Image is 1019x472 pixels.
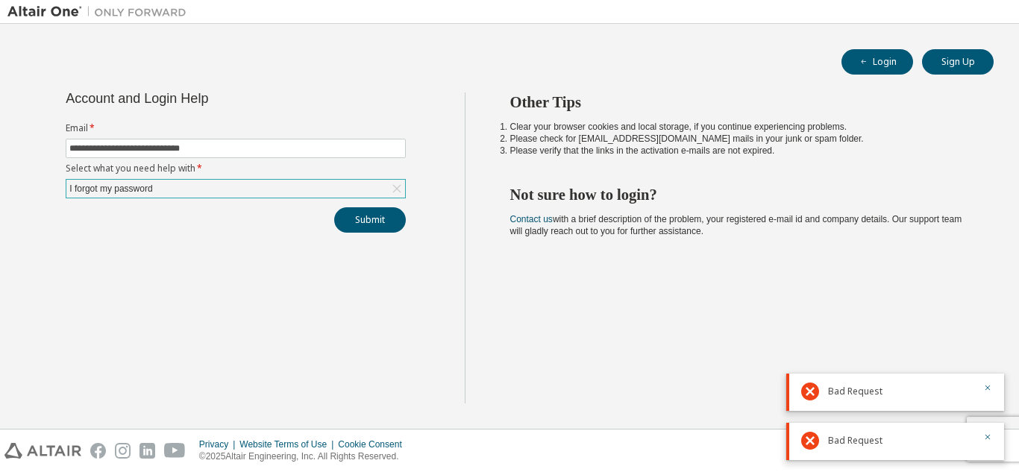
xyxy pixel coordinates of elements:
button: Sign Up [922,49,994,75]
button: Login [841,49,913,75]
li: Please check for [EMAIL_ADDRESS][DOMAIN_NAME] mails in your junk or spam folder. [510,133,968,145]
img: Altair One [7,4,194,19]
div: I forgot my password [67,180,154,197]
label: Select what you need help with [66,163,406,174]
p: © 2025 Altair Engineering, Inc. All Rights Reserved. [199,450,411,463]
img: linkedin.svg [139,443,155,459]
div: Cookie Consent [338,438,410,450]
div: Account and Login Help [66,92,338,104]
div: I forgot my password [66,180,405,198]
img: instagram.svg [115,443,131,459]
li: Please verify that the links in the activation e-mails are not expired. [510,145,968,157]
h2: Other Tips [510,92,968,112]
button: Submit [334,207,406,233]
label: Email [66,122,406,134]
div: Website Terms of Use [239,438,338,450]
li: Clear your browser cookies and local storage, if you continue experiencing problems. [510,121,968,133]
span: Bad Request [828,435,882,447]
h2: Not sure how to login? [510,185,968,204]
div: Privacy [199,438,239,450]
span: with a brief description of the problem, your registered e-mail id and company details. Our suppo... [510,214,962,236]
span: Bad Request [828,386,882,397]
img: altair_logo.svg [4,443,81,459]
img: facebook.svg [90,443,106,459]
img: youtube.svg [164,443,186,459]
a: Contact us [510,214,553,224]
